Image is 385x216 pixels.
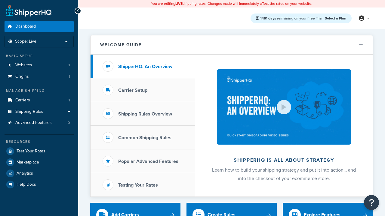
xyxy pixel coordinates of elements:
[5,60,74,71] li: Websites
[69,63,70,68] span: 1
[15,39,36,44] span: Scope: Live
[118,159,178,164] h3: Popular Advanced Features
[5,53,74,58] div: Basic Setup
[100,43,142,47] h2: Welcome Guide
[5,117,74,128] li: Advanced Features
[364,195,379,210] button: Open Resource Center
[17,149,45,154] span: Test Your Rates
[5,21,74,32] a: Dashboard
[5,60,74,71] a: Websites1
[15,98,30,103] span: Carriers
[118,88,147,93] h3: Carrier Setup
[260,16,276,21] strong: 1461 days
[17,160,39,165] span: Marketplace
[5,106,74,117] a: Shipping Rules
[69,98,70,103] span: 1
[212,166,356,182] span: Learn how to build your shipping strategy and put it into action… and into the checkout of your e...
[5,95,74,106] li: Carriers
[5,168,74,179] a: Analytics
[118,111,172,117] h3: Shipping Rules Overview
[217,69,351,145] img: ShipperHQ is all about strategy
[15,109,43,114] span: Shipping Rules
[5,88,74,93] div: Manage Shipping
[118,135,171,140] h3: Common Shipping Rules
[5,179,74,190] a: Help Docs
[15,120,52,125] span: Advanced Features
[68,120,70,125] span: 0
[15,63,32,68] span: Websites
[5,146,74,157] a: Test Your Rates
[91,35,373,55] button: Welcome Guide
[5,139,74,144] div: Resources
[17,182,36,187] span: Help Docs
[118,64,172,69] h3: ShipperHQ: An Overview
[5,71,74,82] li: Origins
[17,171,33,176] span: Analytics
[5,117,74,128] a: Advanced Features0
[15,24,36,29] span: Dashboard
[175,1,183,6] b: LIVE
[260,16,323,21] span: remaining on your Free Trial
[118,182,158,188] h3: Testing Your Rates
[211,157,357,163] h2: ShipperHQ is all about strategy
[5,71,74,82] a: Origins1
[69,74,70,79] span: 1
[5,95,74,106] a: Carriers1
[15,74,29,79] span: Origins
[5,157,74,168] a: Marketplace
[325,16,346,21] a: Select a Plan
